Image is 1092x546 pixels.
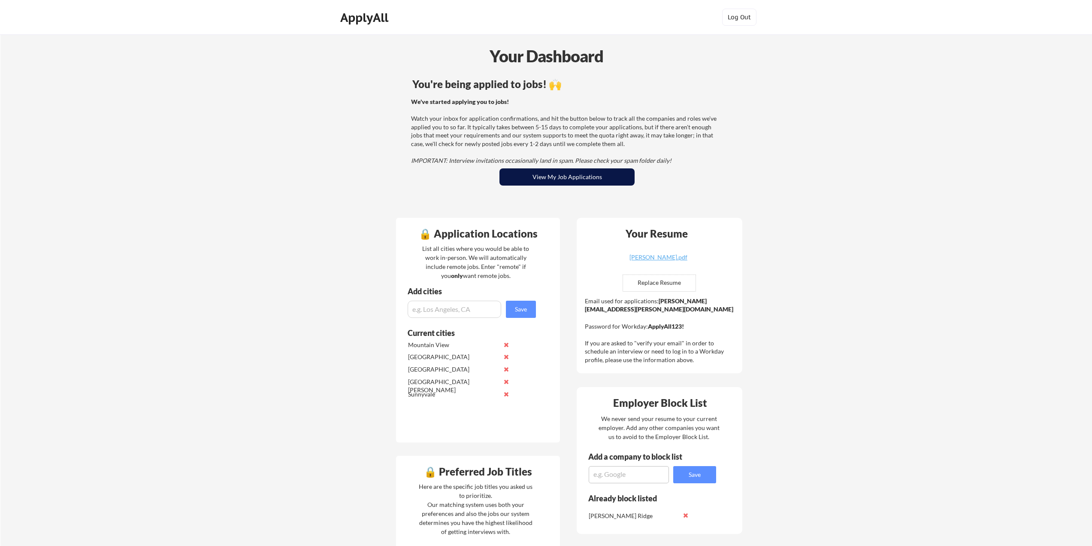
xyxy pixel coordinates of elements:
[408,353,499,361] div: [GEOGRAPHIC_DATA]
[588,453,696,461] div: Add a company to block list
[607,254,709,268] a: [PERSON_NAME].pdf
[1,44,1092,68] div: Your Dashboard
[411,98,720,165] div: Watch your inbox for application confirmations, and hit the button below to track all the compani...
[585,297,733,313] strong: [PERSON_NAME][EMAIL_ADDRESS][PERSON_NAME][DOMAIN_NAME]
[411,98,509,105] strong: We've started applying you to jobs!
[408,287,538,295] div: Add cities
[408,329,526,337] div: Current cities
[412,79,722,89] div: You're being applied to jobs! 🙌
[411,157,672,164] em: IMPORTANT: Interview invitations occasionally land in spam. Please check your spam folder daily!
[614,229,699,239] div: Your Resume
[585,297,736,364] div: Email used for applications: Password for Workday: If you are asked to "verify your email" in ord...
[451,272,463,279] strong: only
[340,10,391,25] div: ApplyAll
[408,390,499,399] div: Sunnyvale
[589,512,679,520] div: [PERSON_NAME] Ridge
[417,244,535,280] div: List all cities where you would be able to work in-person. We will automatically include remote j...
[417,482,535,536] div: Here are the specific job titles you asked us to prioritize. Our matching system uses both your p...
[408,378,499,394] div: [GEOGRAPHIC_DATA][PERSON_NAME]
[398,467,558,477] div: 🔒 Preferred Job Titles
[398,229,558,239] div: 🔒 Application Locations
[408,341,499,349] div: Mountain View
[506,301,536,318] button: Save
[648,323,684,330] strong: ApplyAll123!
[673,466,716,483] button: Save
[588,494,705,502] div: Already block listed
[580,398,740,408] div: Employer Block List
[408,301,501,318] input: e.g. Los Angeles, CA
[408,365,499,374] div: [GEOGRAPHIC_DATA]
[607,254,709,260] div: [PERSON_NAME].pdf
[499,168,635,186] button: View My Job Applications
[598,414,720,441] div: We never send your resume to your current employer. Add any other companies you want us to avoid ...
[722,9,756,26] button: Log Out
